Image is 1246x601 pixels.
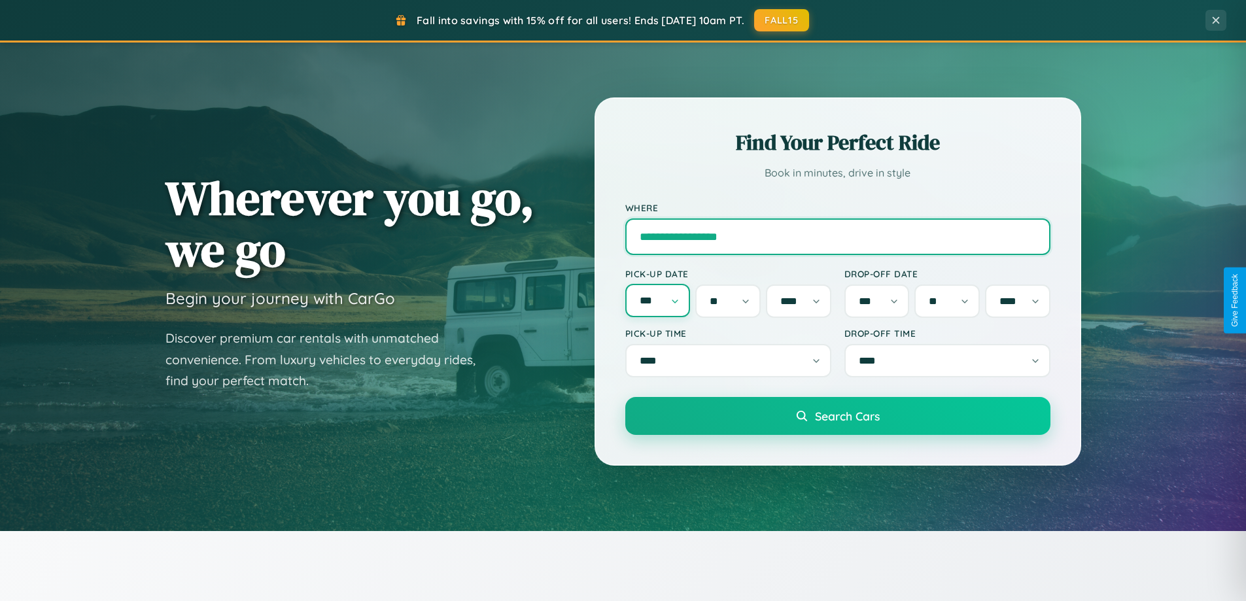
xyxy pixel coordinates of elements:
[165,288,395,308] h3: Begin your journey with CarGo
[625,328,831,339] label: Pick-up Time
[1230,274,1239,327] div: Give Feedback
[844,268,1050,279] label: Drop-off Date
[165,172,534,275] h1: Wherever you go, we go
[754,9,809,31] button: FALL15
[625,397,1050,435] button: Search Cars
[625,268,831,279] label: Pick-up Date
[625,163,1050,182] p: Book in minutes, drive in style
[844,328,1050,339] label: Drop-off Time
[625,202,1050,213] label: Where
[417,14,744,27] span: Fall into savings with 15% off for all users! Ends [DATE] 10am PT.
[625,128,1050,157] h2: Find Your Perfect Ride
[165,328,493,392] p: Discover premium car rentals with unmatched convenience. From luxury vehicles to everyday rides, ...
[815,409,880,423] span: Search Cars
